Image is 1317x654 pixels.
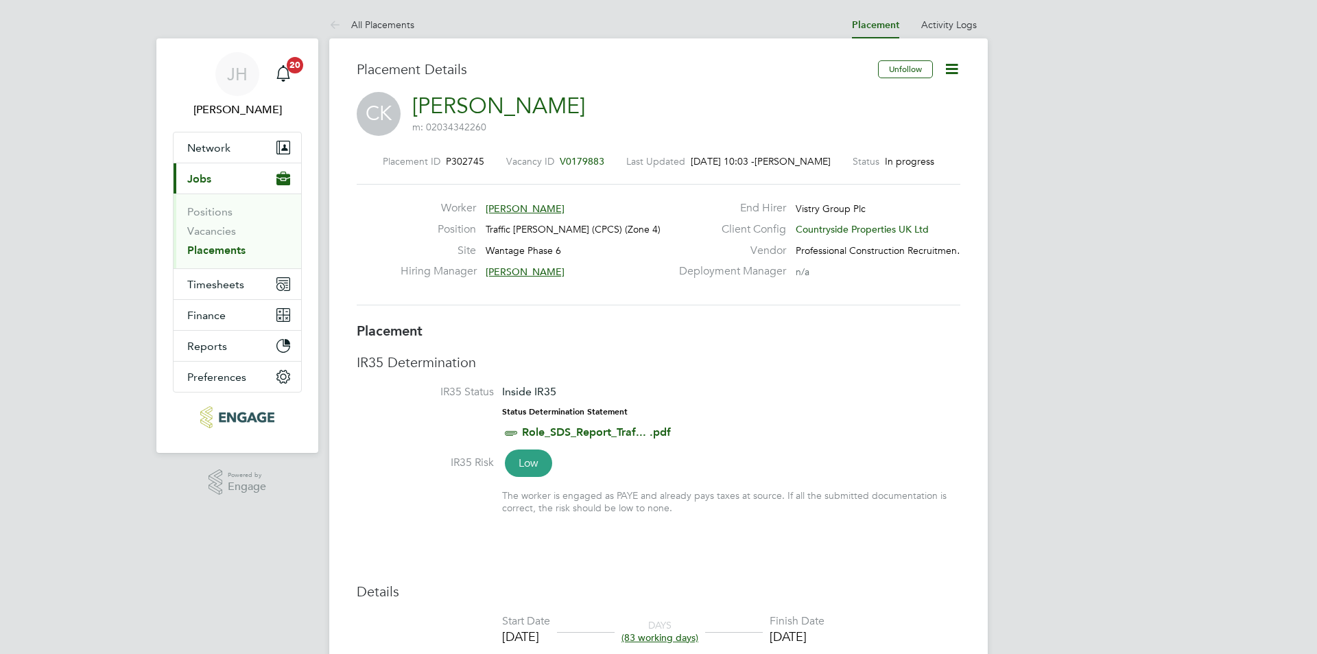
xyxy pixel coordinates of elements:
label: Worker [401,201,476,215]
label: Site [401,244,476,258]
label: Vacancy ID [506,155,554,167]
label: End Hirer [671,201,786,215]
a: Role_SDS_Report_Traf... .pdf [522,425,671,439]
button: Unfollow [878,60,933,78]
img: pcrnet-logo-retina.png [200,406,274,428]
a: [PERSON_NAME] [412,93,585,119]
span: CK [357,92,401,136]
span: Low [505,449,552,477]
nav: Main navigation [156,38,318,453]
span: Engage [228,481,266,493]
span: Inside IR35 [502,385,556,398]
span: Countryside Properties UK Ltd [796,223,929,235]
label: Hiring Manager [401,264,476,279]
a: Placements [187,244,246,257]
span: Powered by [228,469,266,481]
h3: Details [357,583,960,600]
div: Start Date [502,614,550,629]
span: [DATE] 10:03 - [691,155,755,167]
span: Network [187,141,230,154]
label: Last Updated [626,155,685,167]
button: Preferences [174,362,301,392]
a: Placement [852,19,899,31]
a: Vacancies [187,224,236,237]
button: Reports [174,331,301,361]
span: Jess Hogan [173,102,302,118]
span: V0179883 [560,155,604,167]
button: Timesheets [174,269,301,299]
a: Powered byEngage [209,469,267,495]
a: Positions [187,205,233,218]
a: JH[PERSON_NAME] [173,52,302,118]
a: All Placements [329,19,414,31]
span: Wantage Phase 6 [486,244,561,257]
div: [DATE] [502,629,550,644]
button: Network [174,132,301,163]
button: Jobs [174,163,301,194]
label: Status [853,155,879,167]
div: The worker is engaged as PAYE and already pays taxes at source. If all the submitted documentatio... [502,489,960,514]
span: m: 02034342260 [412,121,486,133]
span: Professional Construction Recruitmen… [796,244,966,257]
h3: IR35 Determination [357,353,960,371]
div: Finish Date [770,614,824,629]
span: JH [227,65,248,83]
span: In progress [885,155,934,167]
span: [PERSON_NAME] [486,266,565,278]
span: 20 [287,57,303,73]
span: Jobs [187,172,211,185]
span: (83 working days) [621,631,698,644]
span: Vistry Group Plc [796,202,866,215]
span: Traffic [PERSON_NAME] (CPCS) (Zone 4) [486,223,661,235]
label: Vendor [671,244,786,258]
a: 20 [270,52,297,96]
div: DAYS [615,619,705,644]
span: [PERSON_NAME] [486,202,565,215]
div: Jobs [174,194,301,268]
span: Preferences [187,371,246,384]
b: Placement [357,323,423,339]
span: Finance [187,309,226,322]
label: IR35 Risk [357,456,494,470]
a: Activity Logs [921,19,977,31]
label: IR35 Status [357,385,494,399]
span: Timesheets [187,278,244,291]
strong: Status Determination Statement [502,407,628,417]
span: [PERSON_NAME] [755,155,831,167]
label: Client Config [671,222,786,237]
label: Placement ID [383,155,440,167]
span: Reports [187,340,227,353]
div: [DATE] [770,629,824,644]
label: Deployment Manager [671,264,786,279]
span: P302745 [446,155,484,167]
button: Finance [174,300,301,330]
label: Position [401,222,476,237]
a: Go to home page [173,406,302,428]
h3: Placement Details [357,60,868,78]
span: n/a [796,266,809,278]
